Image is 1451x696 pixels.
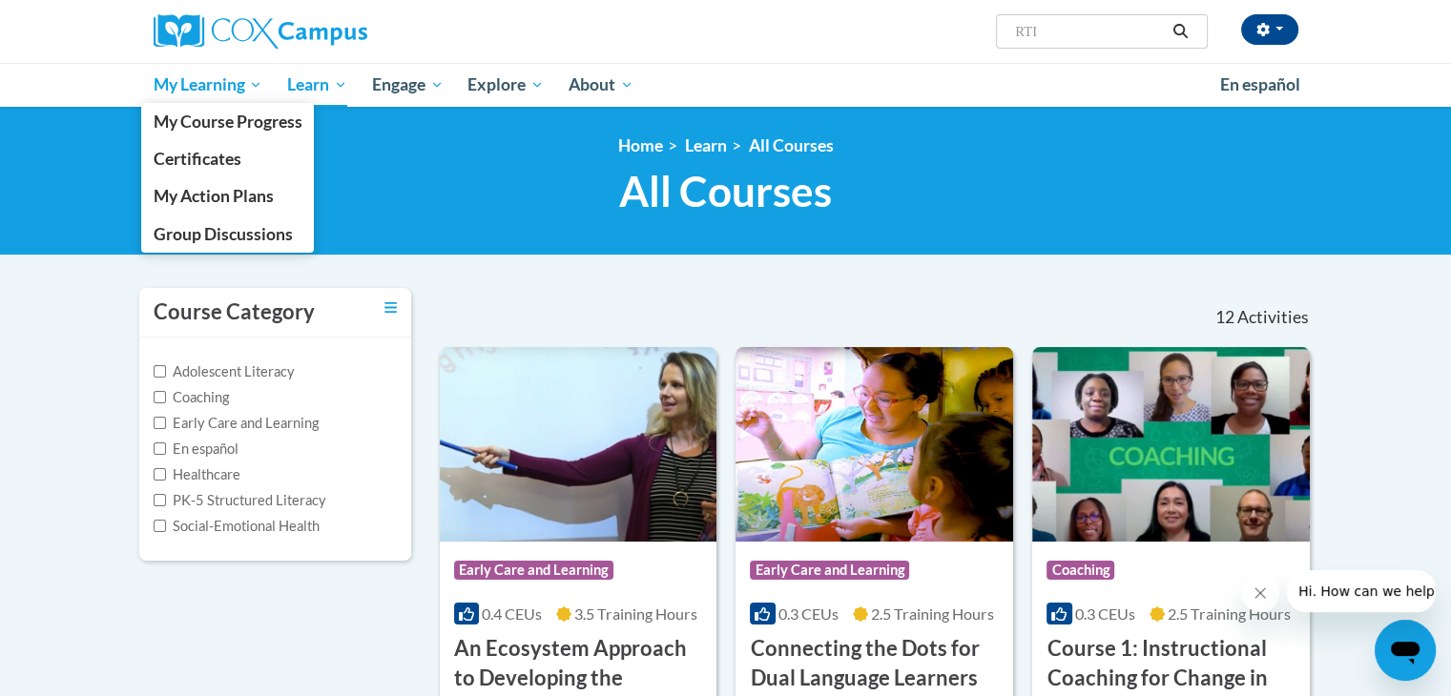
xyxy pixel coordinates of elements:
[360,63,456,107] a: Engage
[1013,20,1166,43] input: Search Courses
[750,561,909,580] span: Early Care and Learning
[154,361,295,382] label: Adolescent Literacy
[1241,574,1279,612] iframe: Close message
[154,464,240,485] label: Healthcare
[154,391,166,403] input: Checkbox for Options
[574,604,697,623] span: 3.5 Training Hours
[1375,620,1436,681] iframe: Button to launch messaging window
[1168,604,1291,623] span: 2.5 Training Hours
[141,103,315,140] a: My Course Progress
[141,215,315,253] a: Group Discussions
[619,166,832,216] span: All Courses
[154,413,319,434] label: Early Care and Learning
[154,516,320,537] label: Social-Emotional Health
[454,561,613,580] span: Early Care and Learning
[1032,347,1310,542] img: Course Logo
[1287,570,1436,612] iframe: Message from company
[141,63,276,107] a: My Learning
[154,494,166,506] input: Checkbox for Options
[440,347,717,542] img: Course Logo
[1220,74,1300,94] span: En español
[154,387,229,408] label: Coaching
[1214,307,1233,328] span: 12
[141,140,315,177] a: Certificates
[154,14,516,49] a: Cox Campus
[153,149,240,169] span: Certificates
[275,63,360,107] a: Learn
[153,73,262,96] span: My Learning
[1166,20,1194,43] button: Search
[372,73,444,96] span: Engage
[618,135,663,155] a: Home
[154,297,315,327] h3: Course Category
[153,186,273,206] span: My Action Plans
[467,73,544,96] span: Explore
[455,63,556,107] a: Explore
[1075,604,1135,623] span: 0.3 CEUs
[287,73,347,96] span: Learn
[154,490,326,511] label: PK-5 Structured Literacy
[154,442,166,455] input: Checkbox for Options
[154,365,166,378] input: Checkbox for Options
[141,177,315,215] a: My Action Plans
[1047,561,1114,580] span: Coaching
[154,468,166,481] input: Checkbox for Options
[1208,65,1313,105] a: En español
[153,224,292,244] span: Group Discussions
[125,63,1327,107] div: Main menu
[871,604,994,623] span: 2.5 Training Hours
[1237,307,1309,328] span: Activities
[154,439,238,460] label: En español
[685,135,727,155] a: Learn
[154,14,367,49] img: Cox Campus
[569,73,633,96] span: About
[1241,14,1298,45] button: Account Settings
[154,417,166,429] input: Checkbox for Options
[778,604,839,623] span: 0.3 CEUs
[736,347,1013,542] img: Course Logo
[384,297,397,318] a: Toggle collapse
[482,604,542,623] span: 0.4 CEUs
[749,135,834,155] a: All Courses
[153,112,301,132] span: My Course Progress
[154,520,166,532] input: Checkbox for Options
[11,13,155,29] span: Hi. How can we help?
[556,63,646,107] a: About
